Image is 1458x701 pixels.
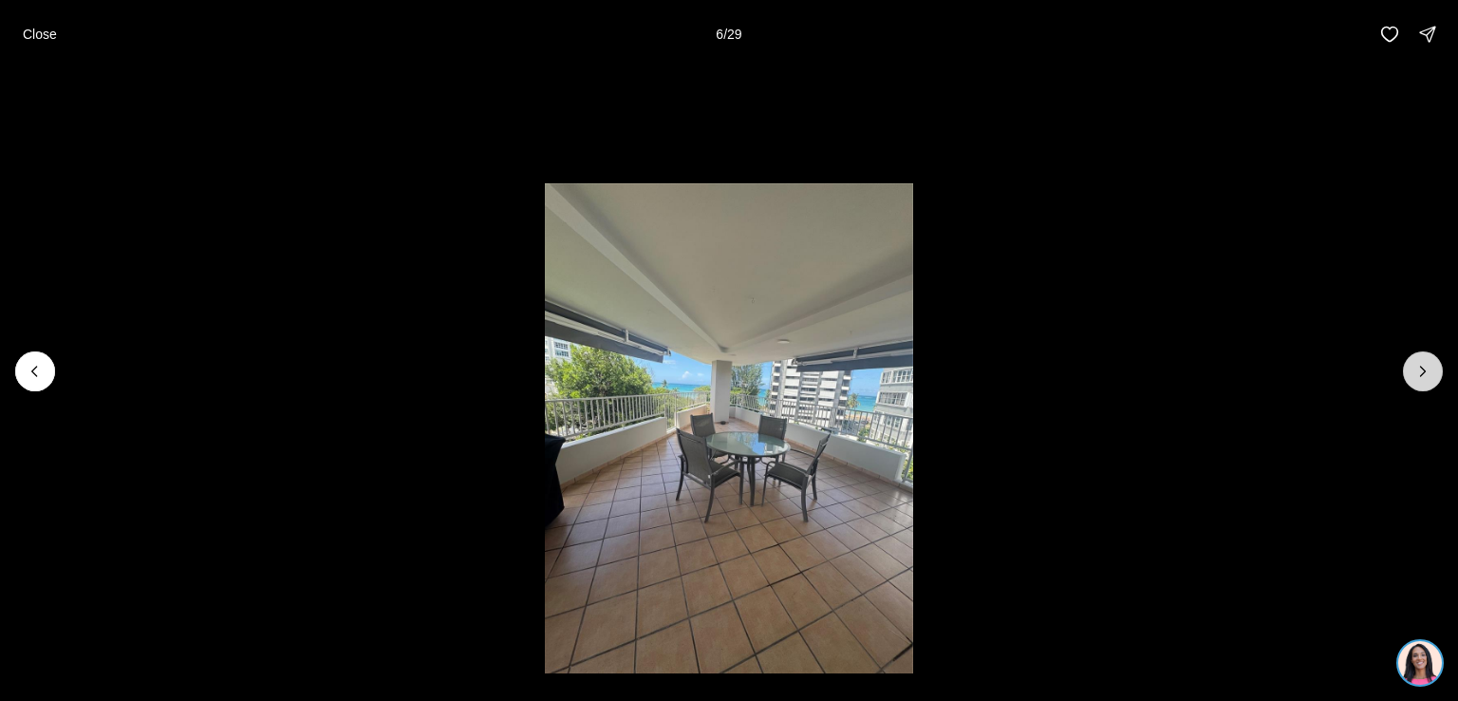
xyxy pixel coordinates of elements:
[11,11,55,55] img: be3d4b55-7850-4bcb-9297-a2f9cd376e78.png
[15,351,55,391] button: Previous slide
[716,27,741,42] p: 6 / 29
[11,15,68,53] button: Close
[1403,351,1443,391] button: Next slide
[23,27,57,42] p: Close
